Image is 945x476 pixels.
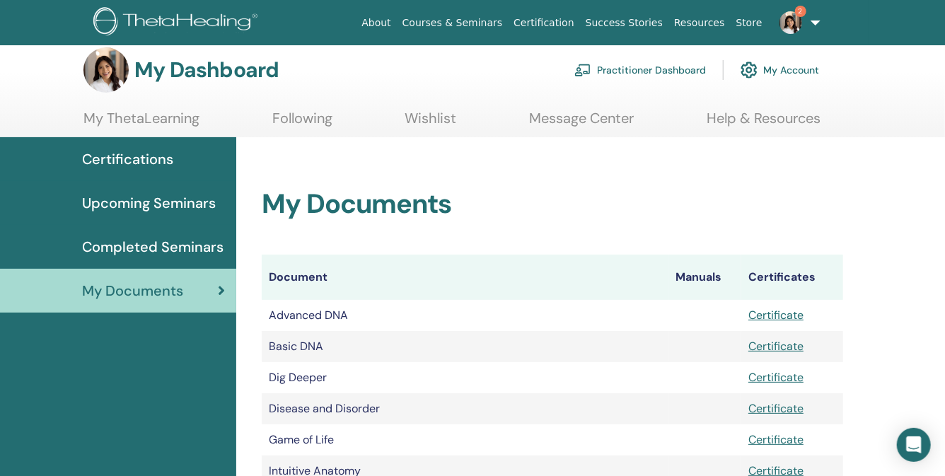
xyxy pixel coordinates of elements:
td: Disease and Disorder [262,393,668,424]
img: default.jpg [779,11,802,34]
a: Practitioner Dashboard [574,54,706,86]
a: Certificate [748,339,804,354]
th: Certificates [741,255,843,300]
img: cog.svg [741,58,758,82]
a: Certificate [748,432,804,447]
th: Manuals [668,255,741,300]
a: Certificate [748,401,804,416]
a: Resources [668,10,731,36]
a: About [356,10,396,36]
a: Courses & Seminars [397,10,509,36]
img: logo.png [93,7,262,39]
span: 2 [795,6,806,17]
a: My Account [741,54,819,86]
img: default.jpg [83,47,129,93]
h2: My Documents [262,188,843,221]
h3: My Dashboard [134,57,279,83]
span: Certifications [82,149,173,170]
a: Certificate [748,308,804,323]
a: Certificate [748,370,804,385]
a: Help & Resources [707,110,821,137]
a: Wishlist [405,110,457,137]
span: Upcoming Seminars [82,192,216,214]
td: Dig Deeper [262,362,668,393]
span: My Documents [82,280,183,301]
th: Document [262,255,668,300]
a: Message Center [529,110,634,137]
img: chalkboard-teacher.svg [574,64,591,76]
div: Open Intercom Messenger [897,428,931,462]
td: Game of Life [262,424,668,455]
a: Store [731,10,768,36]
a: Following [272,110,332,137]
span: Completed Seminars [82,236,224,257]
a: Certification [508,10,579,36]
td: Basic DNA [262,331,668,362]
a: My ThetaLearning [83,110,199,137]
a: Success Stories [580,10,668,36]
td: Advanced DNA [262,300,668,331]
